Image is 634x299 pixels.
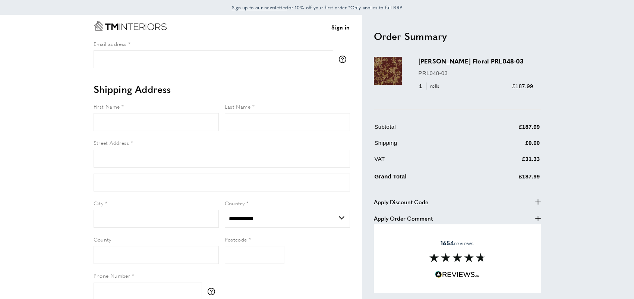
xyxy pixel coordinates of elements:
[429,253,485,262] img: Reviews section
[94,21,167,31] a: Go to Home page
[475,171,540,187] td: £187.99
[331,23,350,32] a: Sign in
[374,197,428,206] span: Apply Discount Code
[225,199,245,207] span: Country
[375,155,474,169] td: VAT
[94,40,127,47] span: Email address
[94,199,104,207] span: City
[225,236,247,243] span: Postcode
[426,82,441,90] span: rolls
[94,139,129,146] span: Street Address
[94,82,350,96] h2: Shipping Address
[94,272,130,279] span: Phone Number
[374,57,402,85] img: Marlowe Floral PRL048-03
[94,103,120,110] span: First Name
[419,57,533,65] h3: [PERSON_NAME] Floral PRL048-03
[374,214,433,223] span: Apply Order Comment
[374,29,541,43] h2: Order Summary
[375,171,474,187] td: Grand Total
[339,56,350,63] button: More information
[512,83,533,89] span: £187.99
[375,138,474,153] td: Shipping
[419,82,442,91] div: 1
[94,236,111,243] span: County
[441,239,474,247] span: reviews
[232,4,287,11] a: Sign up to our newsletter
[225,103,251,110] span: Last Name
[419,69,533,78] p: PRL048-03
[435,271,480,278] img: Reviews.io 5 stars
[475,122,540,137] td: £187.99
[208,288,219,295] button: More information
[475,155,540,169] td: £31.33
[475,138,540,153] td: £0.00
[441,239,454,247] strong: 1654
[232,4,403,11] span: for 10% off your first order *Only applies to full RRP
[375,122,474,137] td: Subtotal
